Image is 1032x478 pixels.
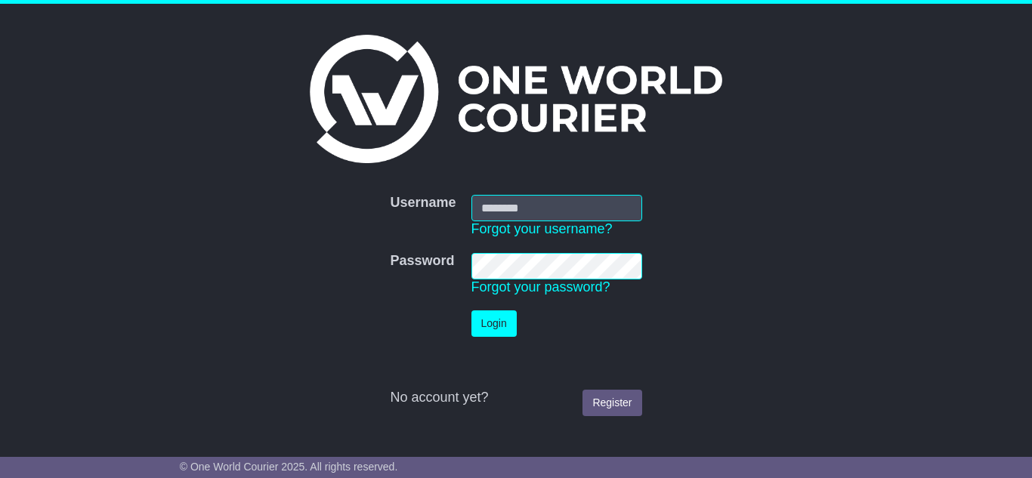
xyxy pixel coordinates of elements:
[390,195,456,211] label: Username
[390,253,454,270] label: Password
[471,310,517,337] button: Login
[390,390,641,406] div: No account yet?
[471,221,613,236] a: Forgot your username?
[471,279,610,295] a: Forgot your password?
[180,461,398,473] span: © One World Courier 2025. All rights reserved.
[310,35,722,163] img: One World
[582,390,641,416] a: Register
